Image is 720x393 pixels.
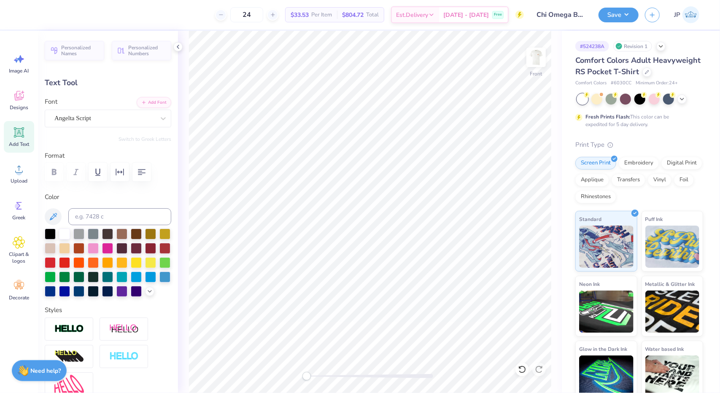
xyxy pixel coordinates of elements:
[311,11,332,19] span: Per Item
[443,11,489,19] span: [DATE] - [DATE]
[61,45,99,57] span: Personalized Names
[645,291,700,333] img: Metallic & Glitter Ink
[13,214,26,221] span: Greek
[645,215,663,223] span: Puff Ink
[645,280,695,288] span: Metallic & Glitter Ink
[109,324,139,334] img: Shadow
[45,41,104,60] button: Personalized Names
[575,174,609,186] div: Applique
[579,291,634,333] img: Neon Ink
[619,157,659,170] div: Embroidery
[230,7,263,22] input: – –
[674,10,680,20] span: JP
[528,49,545,66] img: Front
[575,140,703,150] div: Print Type
[45,151,171,161] label: Format
[109,352,139,361] img: Negative Space
[579,345,627,353] span: Glow in the Dark Ink
[45,305,62,315] label: Styles
[68,208,171,225] input: e.g. 7428 c
[112,41,171,60] button: Personalized Numbers
[575,80,607,87] span: Comfort Colors
[5,251,33,264] span: Clipart & logos
[54,324,84,334] img: Stroke
[128,45,166,57] span: Personalized Numbers
[599,8,639,22] button: Save
[45,192,171,202] label: Color
[575,191,616,203] div: Rhinestones
[612,174,645,186] div: Transfers
[661,157,702,170] div: Digital Print
[9,294,29,301] span: Decorate
[613,41,652,51] div: Revision 1
[674,174,694,186] div: Foil
[291,11,309,19] span: $33.53
[494,12,502,18] span: Free
[366,11,379,19] span: Total
[302,372,311,380] div: Accessibility label
[31,367,61,375] strong: Need help?
[54,350,84,363] img: 3D Illusion
[9,141,29,148] span: Add Text
[137,97,171,108] button: Add Font
[636,80,678,87] span: Minimum Order: 24 +
[342,11,364,19] span: $804.72
[575,157,616,170] div: Screen Print
[530,70,542,78] div: Front
[54,375,84,393] img: Free Distort
[575,55,701,77] span: Comfort Colors Adult Heavyweight RS Pocket T-Shirt
[575,41,609,51] div: # 524238A
[579,215,601,223] span: Standard
[670,6,703,23] a: JP
[579,226,634,268] img: Standard
[611,80,631,87] span: # 6030CC
[648,174,671,186] div: Vinyl
[682,6,699,23] img: Jojo Pawlow
[579,280,600,288] span: Neon Ink
[10,104,28,111] span: Designs
[11,178,27,184] span: Upload
[585,113,630,120] strong: Fresh Prints Flash:
[45,97,57,107] label: Font
[119,136,171,143] button: Switch to Greek Letters
[45,77,171,89] div: Text Tool
[530,6,592,23] input: Untitled Design
[645,345,684,353] span: Water based Ink
[396,11,428,19] span: Est. Delivery
[9,67,29,74] span: Image AI
[585,113,689,128] div: This color can be expedited for 5 day delivery.
[645,226,700,268] img: Puff Ink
